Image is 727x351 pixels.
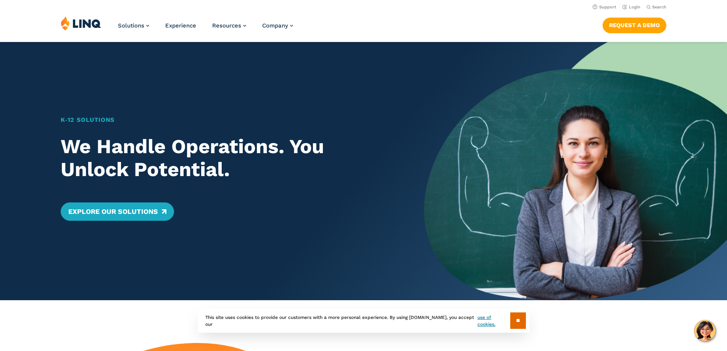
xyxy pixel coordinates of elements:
[212,22,241,29] span: Resources
[118,16,293,41] nav: Primary Navigation
[118,22,144,29] span: Solutions
[603,18,666,33] a: Request a Demo
[262,22,293,29] a: Company
[477,314,510,328] a: use of cookies.
[61,115,395,125] h1: K‑12 Solutions
[593,5,616,10] a: Support
[262,22,288,29] span: Company
[212,22,246,29] a: Resources
[646,4,666,10] button: Open Search Bar
[198,309,530,333] div: This site uses cookies to provide our customers with a more personal experience. By using [DOMAIN...
[61,16,101,31] img: LINQ | K‑12 Software
[61,135,395,181] h2: We Handle Operations. You Unlock Potential.
[603,16,666,33] nav: Button Navigation
[165,22,196,29] a: Experience
[118,22,149,29] a: Solutions
[652,5,666,10] span: Search
[61,202,174,221] a: Explore Our Solutions
[424,42,727,300] img: Home Banner
[694,320,716,341] button: Hello, have a question? Let’s chat.
[622,5,640,10] a: Login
